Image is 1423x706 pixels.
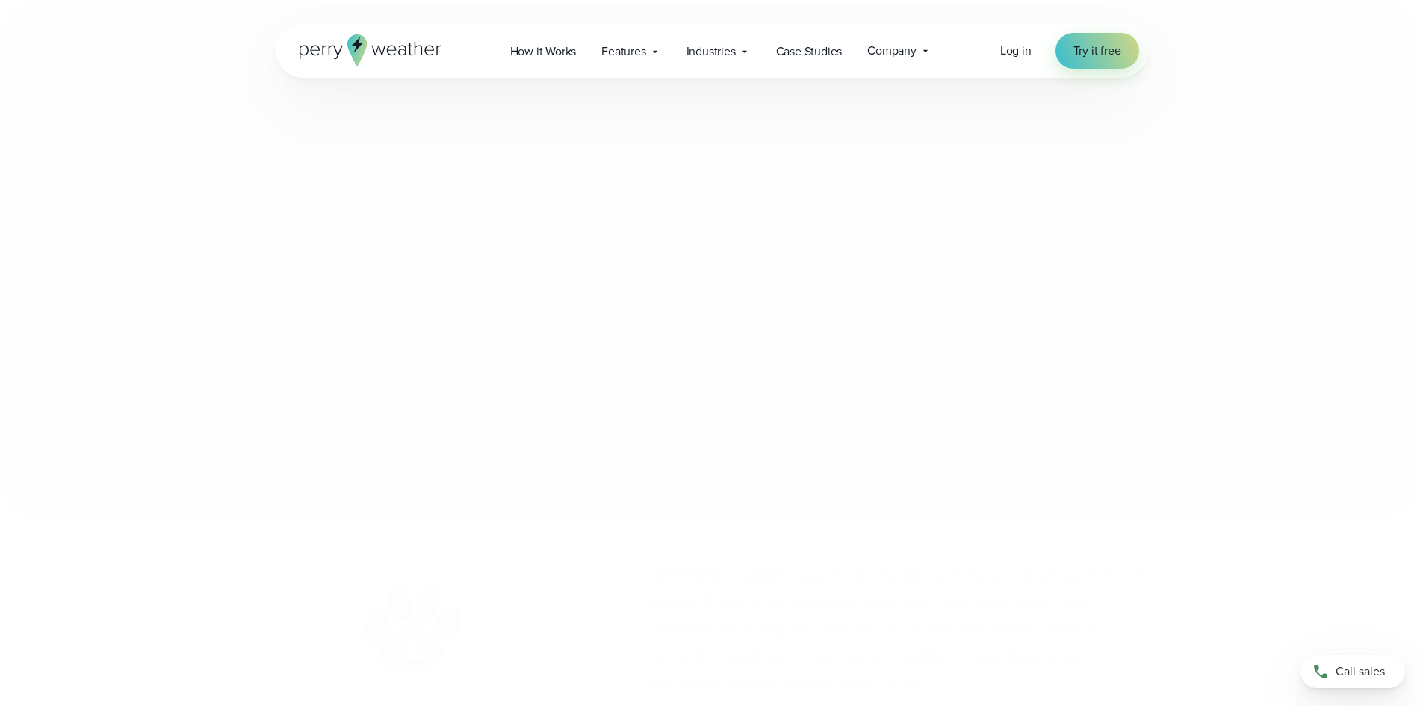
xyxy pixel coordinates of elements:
[1055,33,1139,69] a: Try it free
[1000,42,1032,60] a: Log in
[497,36,589,66] a: How it Works
[763,36,855,66] a: Case Studies
[867,42,917,60] span: Company
[686,43,736,61] span: Industries
[1073,42,1121,60] span: Try it free
[776,43,843,61] span: Case Studies
[1336,663,1385,681] span: Call sales
[601,43,645,61] span: Features
[1000,42,1032,59] span: Log in
[1300,655,1405,688] a: Call sales
[510,43,577,61] span: How it Works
